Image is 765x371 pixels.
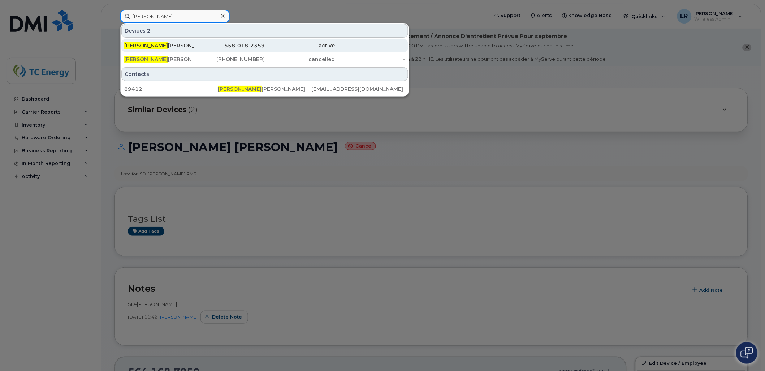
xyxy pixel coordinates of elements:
div: [PERSON_NAME] [218,85,311,93]
a: 89412[PERSON_NAME][PERSON_NAME][EMAIL_ADDRESS][DOMAIN_NAME] [121,82,408,95]
div: active [265,42,335,49]
div: [PERSON_NAME] [124,42,195,49]
span: [PERSON_NAME] [218,86,262,92]
div: - [335,42,406,49]
div: 89412 [124,85,218,93]
div: Contacts [121,67,408,81]
span: [PERSON_NAME] [124,42,168,49]
a: [PERSON_NAME][PERSON_NAME][PHONE_NUMBER]cancelled- [121,53,408,66]
div: - [335,56,406,63]
div: 558-018-2359 [195,42,265,49]
a: [PERSON_NAME][PERSON_NAME]558-018-2359active- [121,39,408,52]
img: Open chat [741,347,753,359]
div: [EMAIL_ADDRESS][DOMAIN_NAME] [312,85,405,93]
div: [PERSON_NAME] [124,56,195,63]
span: [PERSON_NAME] [124,56,168,63]
div: Devices [121,24,408,38]
div: [PHONE_NUMBER] [195,56,265,63]
div: cancelled [265,56,335,63]
span: 2 [147,27,151,34]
